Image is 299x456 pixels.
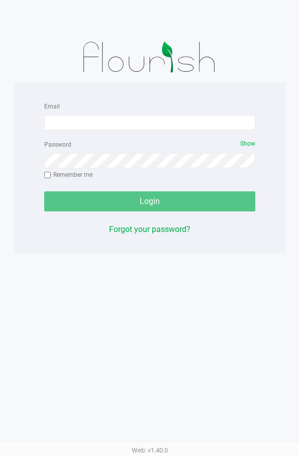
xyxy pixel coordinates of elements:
button: Forgot your password? [109,223,190,236]
label: Password [44,140,71,149]
label: Remember me [44,170,92,179]
input: Remember me [44,172,51,179]
span: Web: v1.40.0 [132,446,168,454]
span: Show [240,140,255,147]
label: Email [44,102,60,111]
